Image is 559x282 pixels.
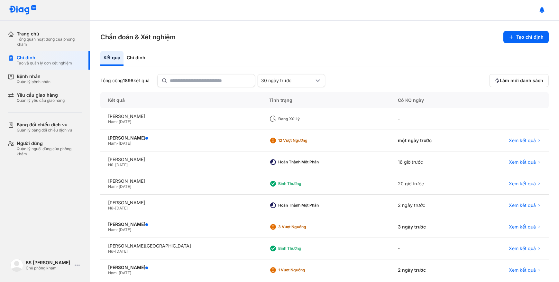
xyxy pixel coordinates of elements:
span: 1898 [123,78,133,83]
span: - [117,119,119,124]
span: [DATE] [119,270,131,275]
div: BS [PERSON_NAME] [26,260,72,266]
div: Chỉ định [17,55,72,61]
span: Nữ [108,249,113,254]
span: - [117,227,119,232]
div: - [390,238,471,259]
div: Có KQ ngày [390,92,471,108]
div: [PERSON_NAME][GEOGRAPHIC_DATA] [108,243,254,249]
span: Làm mới danh sách [500,78,543,83]
div: Kết quả [100,92,261,108]
span: Xem kết quả [509,224,536,230]
div: Đang xử lý [278,116,330,122]
span: Nam [108,141,117,146]
div: Quản lý người dùng của phòng khám [17,146,82,157]
div: 12 Vượt ngưỡng [278,138,330,143]
span: - [117,270,119,275]
div: [PERSON_NAME] [108,178,254,184]
span: - [113,162,115,167]
div: [PERSON_NAME] [108,221,254,227]
span: Xem kết quả [509,138,536,143]
div: một ngày trước [390,130,471,151]
img: logo [10,259,23,272]
div: Người dùng [17,141,82,146]
span: [DATE] [119,227,131,232]
span: [DATE] [115,206,128,210]
span: - [117,184,119,189]
div: Quản lý bảng đối chiếu dịch vụ [17,128,72,133]
div: Bệnh nhân [17,73,50,79]
div: Bình thường [278,181,330,186]
div: Chủ phòng khám [26,266,72,271]
h3: Chẩn đoán & Xét nghiệm [100,33,176,42]
div: Chỉ định [124,51,149,66]
button: Tạo chỉ định [503,31,549,43]
div: Tổng quan hoạt động của phòng khám [17,37,82,47]
div: Bảng đối chiếu dịch vụ [17,122,72,128]
div: Bình thường [278,246,330,251]
span: [DATE] [119,119,131,124]
span: - [113,249,115,254]
span: Xem kết quả [509,181,536,187]
span: Xem kết quả [509,246,536,251]
img: logo [9,5,37,15]
div: Quản lý yêu cầu giao hàng [17,98,65,103]
span: [DATE] [119,184,131,189]
span: Nam [108,227,117,232]
div: Yêu cầu giao hàng [17,92,65,98]
div: Quản lý bệnh nhân [17,79,50,84]
div: 16 giờ trước [390,151,471,173]
div: Hoàn thành một phần [278,203,330,208]
span: Nữ [108,162,113,167]
div: Tạo và quản lý đơn xét nghiệm [17,61,72,66]
div: Tổng cộng kết quả [100,78,150,83]
div: 2 ngày trước [390,195,471,216]
div: [PERSON_NAME] [108,157,254,162]
div: 3 ngày trước [390,216,471,238]
div: 3 Vượt ngưỡng [278,224,330,229]
div: 30 ngày trước [261,78,314,83]
div: Hoàn thành một phần [278,160,330,165]
span: [DATE] [119,141,131,146]
div: 2 ngày trước [390,259,471,281]
span: Nữ [108,206,113,210]
div: [PERSON_NAME] [108,200,254,206]
div: [PERSON_NAME] [108,265,254,270]
span: - [113,206,115,210]
div: Tình trạng [261,92,390,108]
span: Xem kết quả [509,159,536,165]
span: Nam [108,270,117,275]
span: Nam [108,119,117,124]
div: [PERSON_NAME] [108,113,254,119]
span: Xem kết quả [509,267,536,273]
span: [DATE] [115,162,128,167]
div: 20 giờ trước [390,173,471,195]
div: Kết quả [100,51,124,66]
span: [DATE] [115,249,128,254]
div: - [390,108,471,130]
div: [PERSON_NAME] [108,135,254,141]
button: Làm mới danh sách [489,74,549,87]
span: - [117,141,119,146]
span: Xem kết quả [509,202,536,208]
span: Nam [108,184,117,189]
div: 1 Vượt ngưỡng [278,267,330,273]
div: Trang chủ [17,31,82,37]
